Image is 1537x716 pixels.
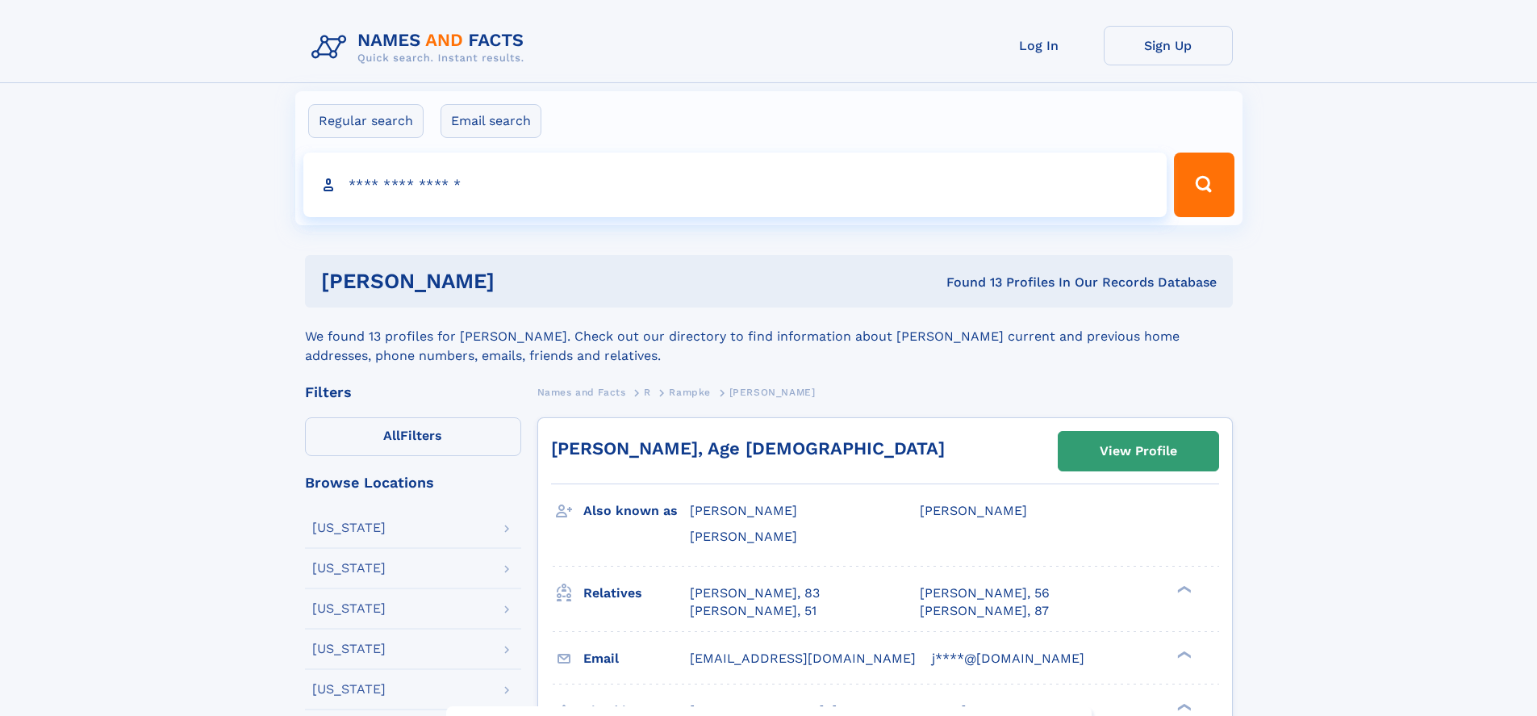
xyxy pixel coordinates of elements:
a: Names and Facts [537,382,626,402]
div: We found 13 profiles for [PERSON_NAME]. Check out our directory to find information about [PERSON... [305,308,1233,366]
a: Sign Up [1104,26,1233,65]
button: Search Button [1174,153,1234,217]
label: Email search [441,104,541,138]
h3: Email [583,645,690,672]
div: View Profile [1100,433,1177,470]
span: Rampke [669,387,711,398]
label: Regular search [308,104,424,138]
div: Found 13 Profiles In Our Records Database [720,274,1217,291]
a: [PERSON_NAME], 56 [920,584,1050,602]
span: All [383,428,400,443]
a: [PERSON_NAME], 51 [690,602,817,620]
input: search input [303,153,1167,217]
img: Logo Names and Facts [305,26,537,69]
span: [EMAIL_ADDRESS][DOMAIN_NAME] [690,651,916,666]
div: Browse Locations [305,475,521,490]
h3: Also known as [583,497,690,525]
div: ❯ [1173,701,1192,712]
h3: Relatives [583,580,690,607]
span: [PERSON_NAME] [920,503,1027,518]
div: [US_STATE] [312,683,386,696]
div: ❯ [1173,649,1192,659]
label: Filters [305,417,521,456]
a: View Profile [1059,432,1218,471]
div: [US_STATE] [312,521,386,534]
a: R [644,382,651,402]
a: Rampke [669,382,711,402]
a: [PERSON_NAME], 87 [920,602,1049,620]
h1: [PERSON_NAME] [321,271,720,291]
span: R [644,387,651,398]
div: Filters [305,385,521,400]
a: [PERSON_NAME], Age [DEMOGRAPHIC_DATA] [551,438,945,458]
span: [PERSON_NAME] [690,503,797,518]
a: [PERSON_NAME], 83 [690,584,820,602]
div: ❯ [1173,584,1192,594]
div: [US_STATE] [312,602,386,615]
span: [PERSON_NAME] [690,529,797,544]
div: [US_STATE] [312,643,386,655]
span: [PERSON_NAME] [729,387,816,398]
div: [US_STATE] [312,562,386,575]
a: Log In [975,26,1104,65]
